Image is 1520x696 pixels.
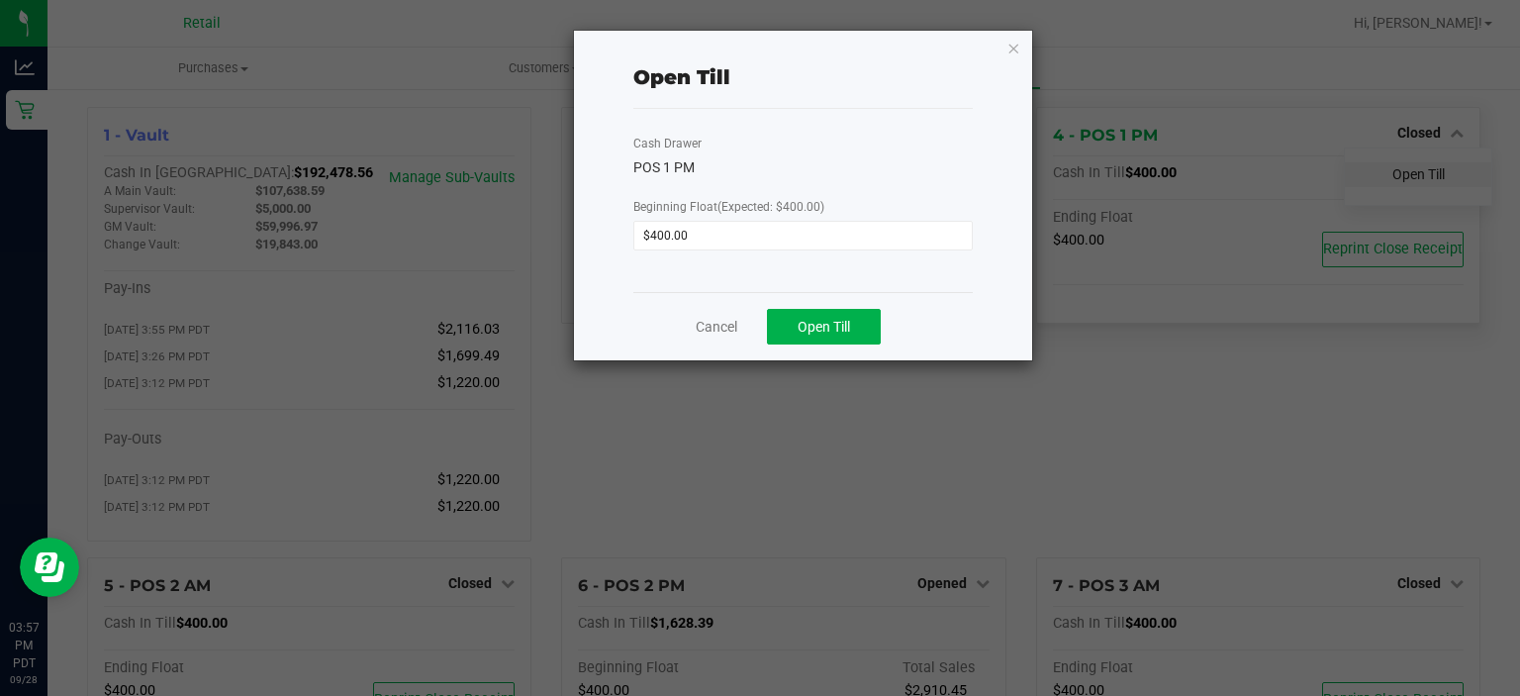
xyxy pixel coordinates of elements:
span: Beginning Float [633,200,824,214]
div: Open Till [633,62,730,92]
span: Open Till [798,319,850,335]
div: POS 1 PM [633,157,973,178]
iframe: Resource center [20,538,79,597]
span: (Expected: $400.00) [717,200,824,214]
a: Cancel [696,317,737,338]
label: Cash Drawer [633,135,702,152]
button: Open Till [767,309,881,345]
